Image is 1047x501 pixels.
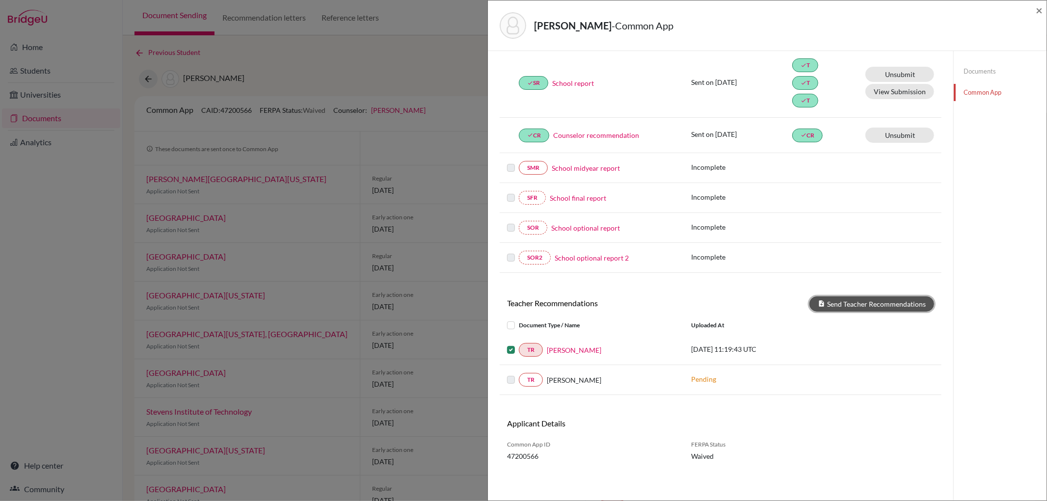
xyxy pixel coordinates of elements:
[801,80,806,86] i: done
[547,375,601,385] span: [PERSON_NAME]
[954,84,1047,101] a: Common App
[792,58,818,72] a: doneT
[550,193,606,203] a: School final report
[865,67,934,82] a: Unsubmit
[519,343,543,357] a: TR
[801,98,806,104] i: done
[801,62,806,68] i: done
[519,221,547,235] a: SOR
[552,78,594,88] a: School report
[519,191,546,205] a: SFR
[519,161,548,175] a: SMR
[519,251,551,264] a: SOR2
[553,130,639,140] a: Counselor recommendation
[519,373,543,387] a: TR
[792,94,818,107] a: doneT
[809,296,934,312] button: Send Teacher Recommendations
[691,77,792,87] p: Sent on [DATE]
[801,132,806,138] i: done
[547,345,601,355] a: [PERSON_NAME]
[507,451,676,461] span: 47200566
[865,84,934,99] button: View Submission
[551,223,620,233] a: School optional report
[612,20,673,31] span: - Common App
[534,20,612,31] strong: [PERSON_NAME]
[954,63,1047,80] a: Documents
[691,440,787,449] span: FERPA Status
[691,162,792,172] p: Incomplete
[1036,3,1043,17] span: ×
[1036,4,1043,16] button: Close
[691,374,824,384] p: Pending
[527,80,533,86] i: done
[691,192,792,202] p: Incomplete
[500,319,684,331] div: Document Type / Name
[691,344,824,354] p: [DATE] 11:19:43 UTC
[684,319,831,331] div: Uploaded at
[552,163,620,173] a: School midyear report
[691,129,792,139] p: Sent on [DATE]
[555,253,629,263] a: School optional report 2
[691,252,792,262] p: Incomplete
[865,128,934,143] a: Unsubmit
[792,76,818,90] a: doneT
[507,419,713,428] h6: Applicant Details
[500,298,721,308] h6: Teacher Recommendations
[527,132,533,138] i: done
[691,451,787,461] span: Waived
[519,129,549,142] a: doneCR
[792,129,823,142] a: doneCR
[507,440,676,449] span: Common App ID
[519,76,548,90] a: doneSR
[691,222,792,232] p: Incomplete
